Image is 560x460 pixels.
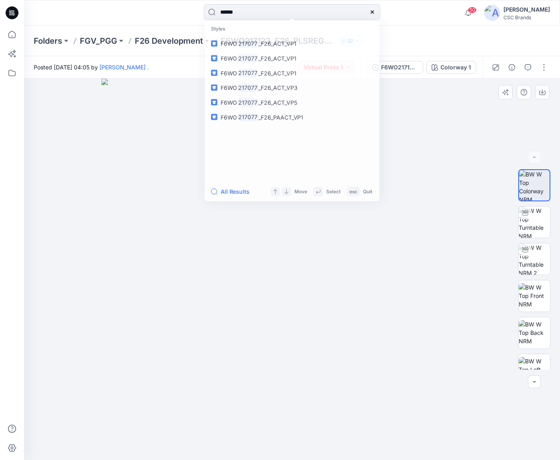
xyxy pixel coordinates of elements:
a: F6WO217077_F26_ACT_VP1 [206,51,378,66]
a: F6WO217077_F26_ACT_VP3 [206,80,378,95]
mark: 217077 [237,54,258,63]
img: BW W Top Left NRM [519,357,550,382]
a: FGV_PGG [80,35,117,47]
span: F6WO [221,40,237,47]
span: F6WO [221,55,237,62]
img: BW W Top Colorway NRM [519,170,550,201]
button: F6WO217123_F26_PLSREG_VP1 [367,61,423,74]
span: F6WO [221,69,237,76]
button: Details [505,61,518,74]
span: _F26_ACT_VP1 [258,69,296,76]
span: _F26_ACT_VP3 [258,84,297,91]
a: F26 Development [135,35,203,47]
mark: 217077 [237,112,258,121]
mark: 217077 [237,69,258,77]
mark: 217077 [237,98,258,107]
div: CSC Brands [503,14,550,20]
button: Colorway 1 [426,61,476,74]
p: esc [349,188,358,196]
span: F6WO [221,84,237,91]
img: BW W Top Turntable NRM 2 [519,243,550,275]
p: Move [294,188,307,196]
img: avatar [484,5,500,21]
img: BW W Top Front NRM [519,283,550,308]
img: eyJhbGciOiJIUzI1NiIsImtpZCI6IjAiLCJzbHQiOiJzZXMiLCJ0eXAiOiJKV1QifQ.eyJkYXRhIjp7InR5cGUiOiJzdG9yYW... [101,79,483,460]
span: _F26_ACT_VP1 [258,40,296,47]
p: Styles [206,22,378,36]
mark: 217077 [237,39,258,48]
span: 50 [468,7,477,13]
p: Select [326,188,341,196]
a: [PERSON_NAME] . [99,64,149,71]
span: F6WO [221,113,237,120]
a: F6WO217077_F26_ACT_VP1 [206,36,378,51]
span: Posted [DATE] 04:05 by [34,63,149,71]
div: Colorway 1 [440,63,471,72]
span: _F26_ACT_VP1 [258,55,296,62]
button: All Results [211,187,255,197]
div: F6WO217123_F26_PLSREG_VP1 [381,63,418,72]
a: F6WO217077_F26_ACT_VP5 [206,95,378,110]
img: BW W Top Turntable NRM [519,207,550,238]
a: F6WO217077_F26_PAACT_VP1 [206,109,378,124]
a: Folders [34,35,62,47]
div: [PERSON_NAME] [503,5,550,14]
span: _F26_ACT_VP5 [258,99,297,106]
mark: 217077 [237,83,258,92]
img: BW W Top Back NRM [519,320,550,345]
span: _F26_PAACT_VP1 [258,113,303,120]
a: F6WO217077_F26_ACT_VP1 [206,65,378,80]
p: Quit [363,188,372,196]
span: F6WO [221,99,237,106]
